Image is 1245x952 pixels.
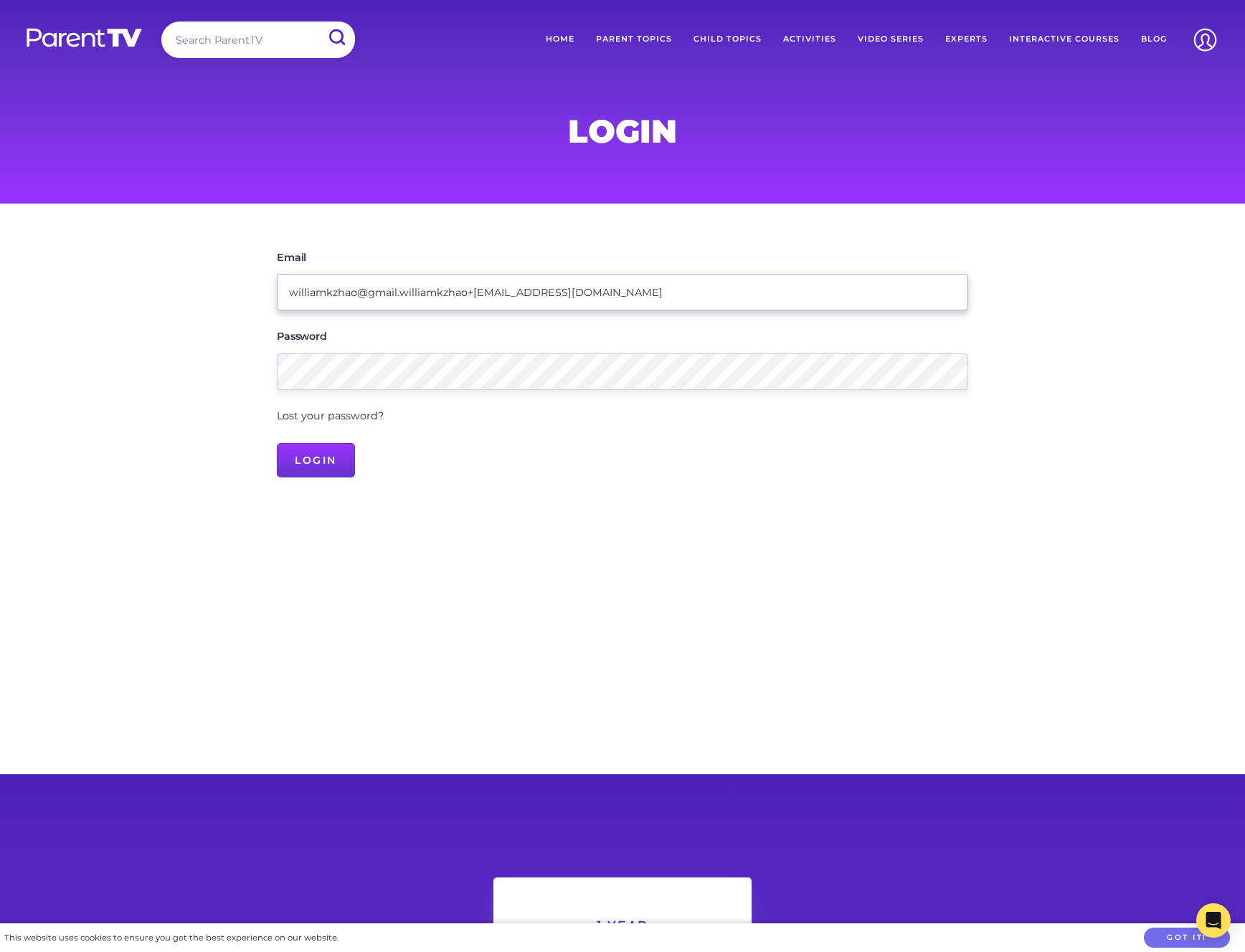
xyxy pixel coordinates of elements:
[318,22,355,54] input: Submit
[1144,928,1230,948] button: Got it!
[277,331,327,341] label: Password
[585,22,683,57] a: Parent Topics
[772,22,847,57] a: Activities
[277,117,968,146] h1: Login
[161,22,355,58] input: Search ParentTV
[25,27,143,48] img: parenttv-logo-white.4c85aaf.svg
[277,252,306,262] label: Email
[528,919,717,932] h6: 1 Year
[847,22,934,57] a: Video Series
[4,930,339,946] div: This website uses cookies to ensure you get the best experience on our website.
[1196,903,1231,938] div: Open Intercom Messenger
[934,22,998,57] a: Experts
[277,409,384,422] a: Lost your password?
[1187,22,1223,58] img: Account
[998,22,1130,57] a: Interactive Courses
[683,22,772,57] a: Child Topics
[277,443,355,477] input: Login
[1130,22,1178,57] a: Blog
[535,22,585,57] a: Home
